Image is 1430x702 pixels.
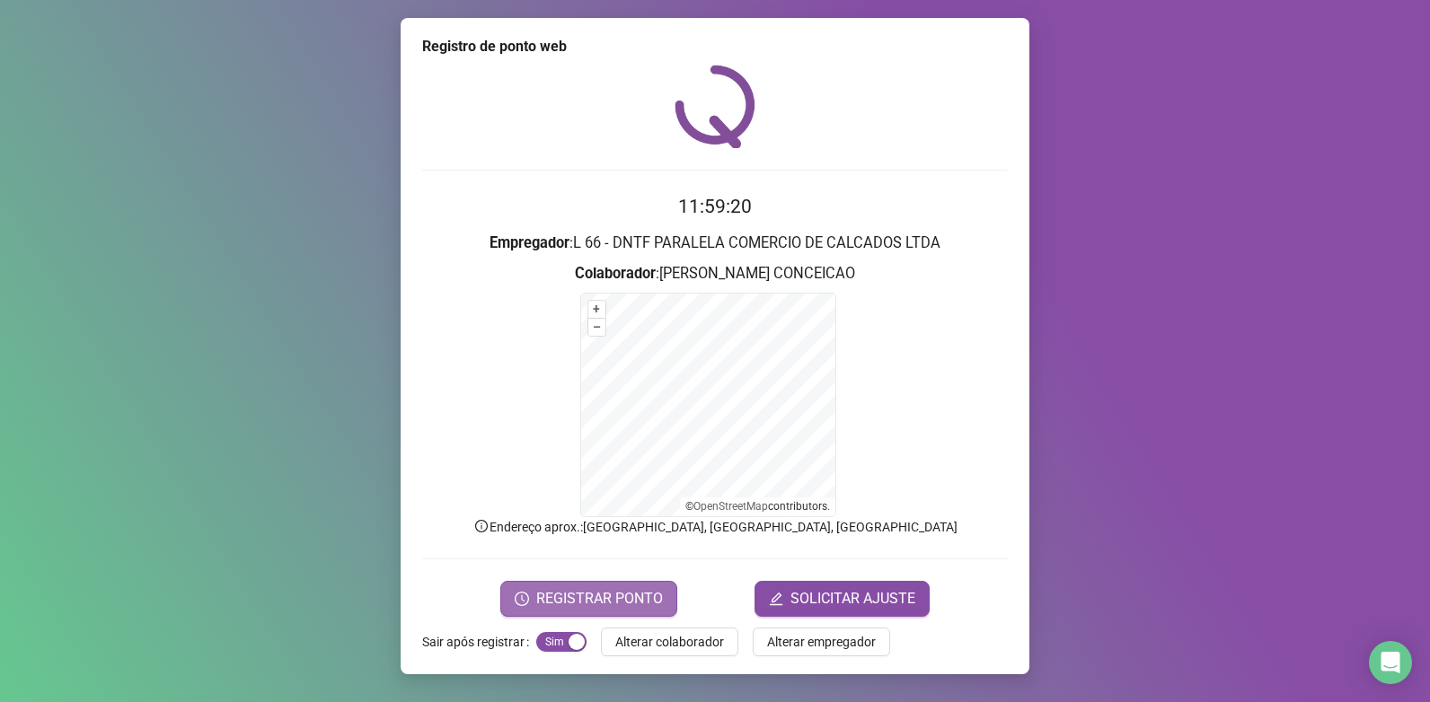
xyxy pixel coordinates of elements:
span: SOLICITAR AJUSTE [790,588,915,610]
h3: : [PERSON_NAME] CONCEICAO [422,262,1008,285]
strong: Colaborador [575,265,656,282]
button: Alterar empregador [753,627,890,656]
span: Alterar colaborador [615,632,724,652]
span: REGISTRAR PONTO [536,588,663,610]
div: Registro de ponto web [422,36,1008,57]
button: – [588,319,605,336]
time: 11:59:20 [678,196,752,217]
button: editSOLICITAR AJUSTE [755,581,930,617]
span: clock-circle [515,592,529,606]
img: QRPoint [675,65,755,148]
strong: Empregador [490,234,569,251]
button: + [588,301,605,318]
button: Alterar colaborador [601,627,738,656]
div: Open Intercom Messenger [1369,641,1412,684]
button: REGISTRAR PONTO [500,581,677,617]
label: Sair após registrar [422,627,536,656]
li: © contributors. [685,500,830,513]
span: info-circle [473,518,490,534]
h3: : L 66 - DNTF PARALELA COMERCIO DE CALCADOS LTDA [422,232,1008,255]
span: Alterar empregador [767,632,876,652]
span: edit [769,592,783,606]
a: OpenStreetMap [693,500,768,513]
p: Endereço aprox. : [GEOGRAPHIC_DATA], [GEOGRAPHIC_DATA], [GEOGRAPHIC_DATA] [422,517,1008,537]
